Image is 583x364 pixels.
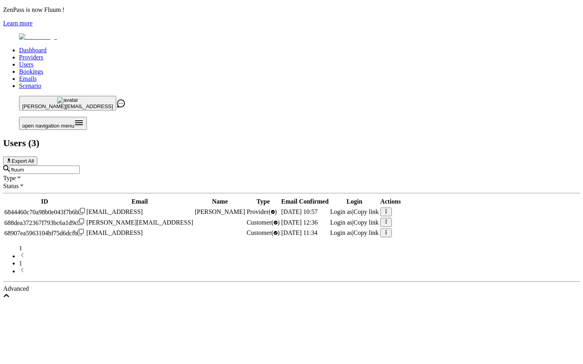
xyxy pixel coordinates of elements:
[380,198,401,206] th: Actions
[281,219,318,226] span: [DATE] 12:36
[330,219,379,226] div: |
[86,208,143,215] span: [EMAIL_ADDRESS]
[330,208,379,215] div: |
[22,123,74,129] span: open navigation menu
[281,198,329,206] th: Email Confirmed
[19,33,57,40] img: Fluum Logo
[19,260,580,267] li: pagination item 1 active
[330,229,379,236] div: |
[281,229,317,236] span: [DATE] 11:34
[3,285,29,292] span: Advanced
[247,229,280,236] span: validated
[57,97,78,103] img: avatar
[246,198,280,206] th: Type
[3,182,580,190] div: Status
[86,198,194,206] th: Email
[86,229,143,236] span: [EMAIL_ADDRESS]
[19,267,580,275] li: next page button
[330,198,379,206] th: Login
[247,219,280,226] span: validated
[86,219,193,226] span: [PERSON_NAME][EMAIL_ADDRESS]
[330,219,353,226] span: Login as
[19,96,116,111] button: avatar[PERSON_NAME][EMAIL_ADDRESS]
[3,245,580,275] nav: pagination navigation
[4,229,85,237] div: Click to copy
[4,219,85,227] div: Click to copy
[19,47,46,53] a: Dashboard
[353,219,379,226] span: Copy link
[330,208,353,215] span: Login as
[195,208,245,215] span: [PERSON_NAME]
[247,208,277,215] span: validated
[19,75,36,82] a: Emails
[19,82,41,89] a: Scenario
[19,54,43,61] a: Providers
[3,156,37,165] button: Export All
[353,229,379,236] span: Copy link
[19,252,580,260] li: previous page button
[353,208,379,215] span: Copy link
[194,198,245,206] th: Name
[19,68,43,75] a: Bookings
[10,166,80,174] input: Search by email
[4,208,85,216] div: Click to copy
[22,103,113,109] span: [PERSON_NAME][EMAIL_ADDRESS]
[4,198,85,206] th: ID
[19,117,87,130] button: Open menu
[330,229,353,236] span: Login as
[3,20,33,27] a: Learn more
[3,138,580,149] h2: Users ( 3 )
[19,61,33,68] a: Users
[19,245,22,252] span: 1
[281,208,318,215] span: [DATE] 10:57
[3,174,580,182] div: Type
[3,6,580,13] p: ZenPass is now Fluum !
